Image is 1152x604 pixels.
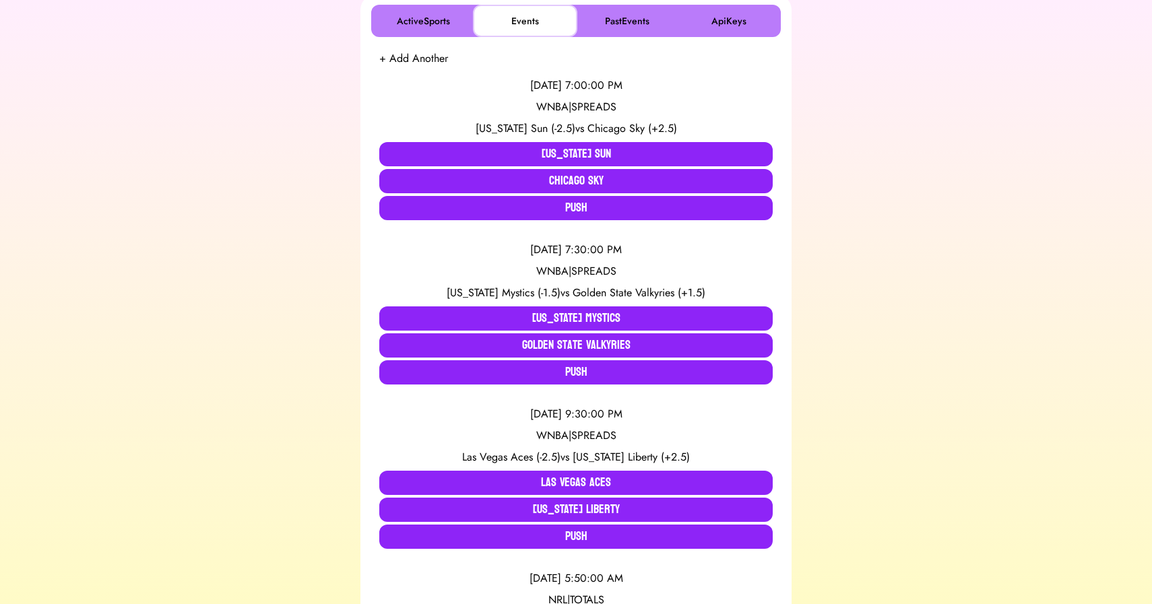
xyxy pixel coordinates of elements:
[379,51,448,67] button: + Add Another
[476,7,575,34] button: Events
[379,471,773,495] button: Las Vegas Aces
[679,7,778,34] button: ApiKeys
[379,263,773,279] div: WNBA | SPREADS
[476,121,575,136] span: [US_STATE] Sun (-2.5)
[379,242,773,258] div: [DATE] 7:30:00 PM
[573,449,690,465] span: [US_STATE] Liberty (+2.5)
[379,406,773,422] div: [DATE] 9:30:00 PM
[379,77,773,94] div: [DATE] 7:00:00 PM
[379,449,773,465] div: vs
[379,196,773,220] button: Push
[379,333,773,358] button: Golden State Valkyries
[379,99,773,115] div: WNBA | SPREADS
[379,525,773,549] button: Push
[379,169,773,193] button: Chicago Sky
[573,285,705,300] span: Golden State Valkyries (+1.5)
[379,306,773,331] button: [US_STATE] Mystics
[379,498,773,522] button: [US_STATE] Liberty
[587,121,677,136] span: Chicago Sky (+2.5)
[447,285,561,300] span: [US_STATE] Mystics (-1.5)
[379,570,773,586] div: [DATE] 5:50:00 AM
[462,449,561,465] span: Las Vegas Aces (-2.5)
[374,7,473,34] button: ActiveSports
[379,285,773,301] div: vs
[379,142,773,166] button: [US_STATE] Sun
[379,121,773,137] div: vs
[379,428,773,444] div: WNBA | SPREADS
[379,360,773,384] button: Push
[577,7,676,34] button: PastEvents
